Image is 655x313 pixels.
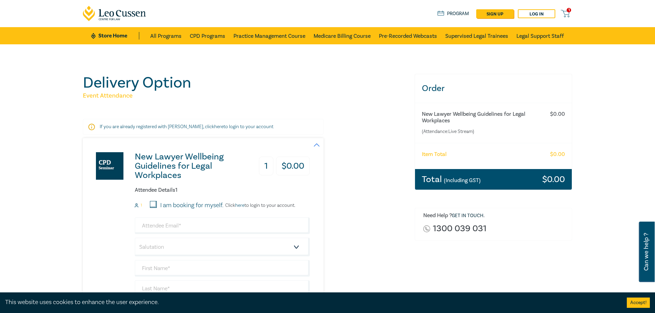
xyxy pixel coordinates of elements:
h6: Attendee Details 1 [135,187,310,193]
h6: $ 0.00 [550,111,565,118]
a: here [235,202,244,209]
small: (Attendance: Live Stream ) [422,128,538,135]
h3: $ 0.00 [276,157,310,176]
small: 1 [141,203,142,208]
div: This website uses cookies to enhance the user experience. [5,298,616,307]
a: Practice Management Course [233,27,305,44]
input: Last Name* [135,280,310,297]
a: Get in touch [452,213,483,219]
h6: Item Total [422,151,447,158]
h3: Order [415,74,572,103]
img: New Lawyer Wellbeing Guidelines for Legal Workplaces [96,152,123,180]
a: Store Home [91,32,139,40]
p: Click to login to your account. [223,203,295,208]
input: First Name* [135,260,310,277]
a: Pre-Recorded Webcasts [379,27,437,44]
button: Accept cookies [627,298,650,308]
a: 1300 039 031 [433,224,487,233]
a: Log in [518,9,555,18]
h6: Need Help ? . [423,212,567,219]
span: 1 [567,8,571,12]
p: If you are already registered with [PERSON_NAME], click to login to your account [100,123,307,130]
h6: $ 0.00 [550,151,565,158]
h5: Event Attendance [83,92,406,100]
input: Attendee Email* [135,217,310,234]
h1: Delivery Option [83,74,406,92]
a: Legal Support Staff [516,27,564,44]
h6: New Lawyer Wellbeing Guidelines for Legal Workplaces [422,111,538,124]
h3: Total [422,175,481,184]
label: I am booking for myself. [160,201,223,210]
a: Program [437,10,469,18]
h3: New Lawyer Wellbeing Guidelines for Legal Workplaces [135,152,248,180]
span: Can we help ? [643,226,649,278]
h3: 1 [259,157,273,176]
a: CPD Programs [190,27,225,44]
a: All Programs [150,27,182,44]
a: Medicare Billing Course [314,27,371,44]
small: (Including GST) [444,177,481,184]
a: here [214,124,223,130]
h3: $ 0.00 [542,175,565,184]
a: Supervised Legal Trainees [445,27,508,44]
a: sign up [476,9,514,18]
